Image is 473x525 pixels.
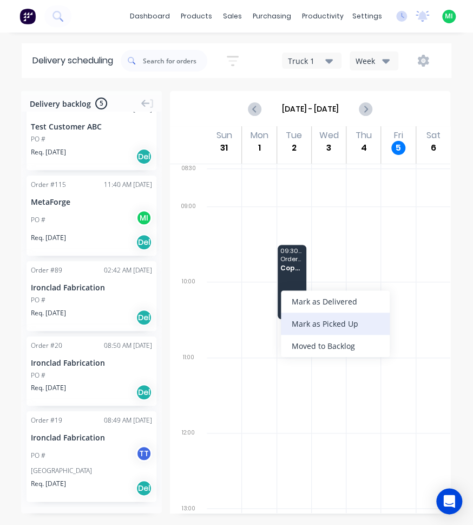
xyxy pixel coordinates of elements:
span: Req. [DATE] [31,233,66,243]
div: 11:40 AM [DATE] [104,180,152,190]
div: Order # 115 [31,180,66,190]
a: dashboard [124,8,175,24]
div: PO # [31,134,45,144]
div: 08:30 [170,163,207,201]
div: Open Intercom Messenger [436,488,462,514]
div: purchasing [247,8,297,24]
div: Week [356,55,387,67]
div: Del [136,384,152,400]
div: Mark as Picked Up [281,313,390,335]
div: [GEOGRAPHIC_DATA] [31,466,152,476]
span: 09:30 - 10:30 [280,248,303,254]
div: 5 [391,141,405,155]
div: 02:42 AM [DATE] [104,265,152,275]
div: PO # [31,371,45,380]
div: PO # [31,215,45,225]
div: 6 [426,141,440,155]
input: Search for orders [142,50,207,72]
div: Delivery scheduling [22,43,121,78]
div: PO # [31,295,45,305]
div: settings [347,8,387,24]
div: 08:49 AM [DATE] [104,416,152,425]
span: Req. [DATE] [31,383,66,393]
button: Truck 1 [282,53,341,69]
div: Del [136,148,152,165]
div: 12:00 [170,427,207,503]
div: 2 [287,141,301,155]
div: 31 [217,141,231,155]
div: 1 [252,141,266,155]
div: Sat [426,130,440,141]
span: 5 [95,98,107,109]
span: Delivery backlog [30,98,91,109]
div: Order # 89 [31,265,62,275]
div: productivity [297,8,349,24]
div: 11:00 [170,352,207,428]
div: Wed [319,130,338,141]
div: Order # 19 [31,416,62,425]
span: Copper Foundry [280,264,303,271]
div: Sun [216,130,232,141]
div: Test Customer ABC [31,121,152,132]
span: Req. [DATE] [31,308,66,318]
div: Mark as Delivered [281,290,390,313]
div: sales [218,8,247,24]
div: 4 [357,141,371,155]
div: 09:00 [170,201,207,277]
span: MI [445,11,453,21]
div: M I [136,210,152,226]
div: 13:00 [170,503,207,514]
div: T T [136,445,152,462]
div: Del [136,234,152,250]
img: Factory [19,8,36,24]
div: Ironclad Fabrication [31,357,152,368]
div: PO # [31,451,45,461]
div: Ironclad Fabrication [31,432,152,443]
div: Mon [250,130,268,141]
span: Req. [DATE] [31,479,66,489]
div: Order # 20 [31,341,62,351]
div: MetaForge [31,196,152,208]
div: Thu [356,130,372,141]
span: Order # 154 [280,256,303,262]
div: 10:00 [170,276,207,352]
div: Truck 1 [288,55,329,67]
div: Tue [286,130,302,141]
div: Del [136,309,152,326]
button: Week [350,51,398,70]
div: Moved to Backlog [281,335,390,357]
div: Ironclad Fabrication [31,282,152,293]
div: Del [136,480,152,496]
div: Fri [394,130,403,141]
span: Req. [DATE] [31,147,66,157]
div: products [175,8,218,24]
div: 08:50 AM [DATE] [104,341,152,351]
div: 3 [321,141,336,155]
